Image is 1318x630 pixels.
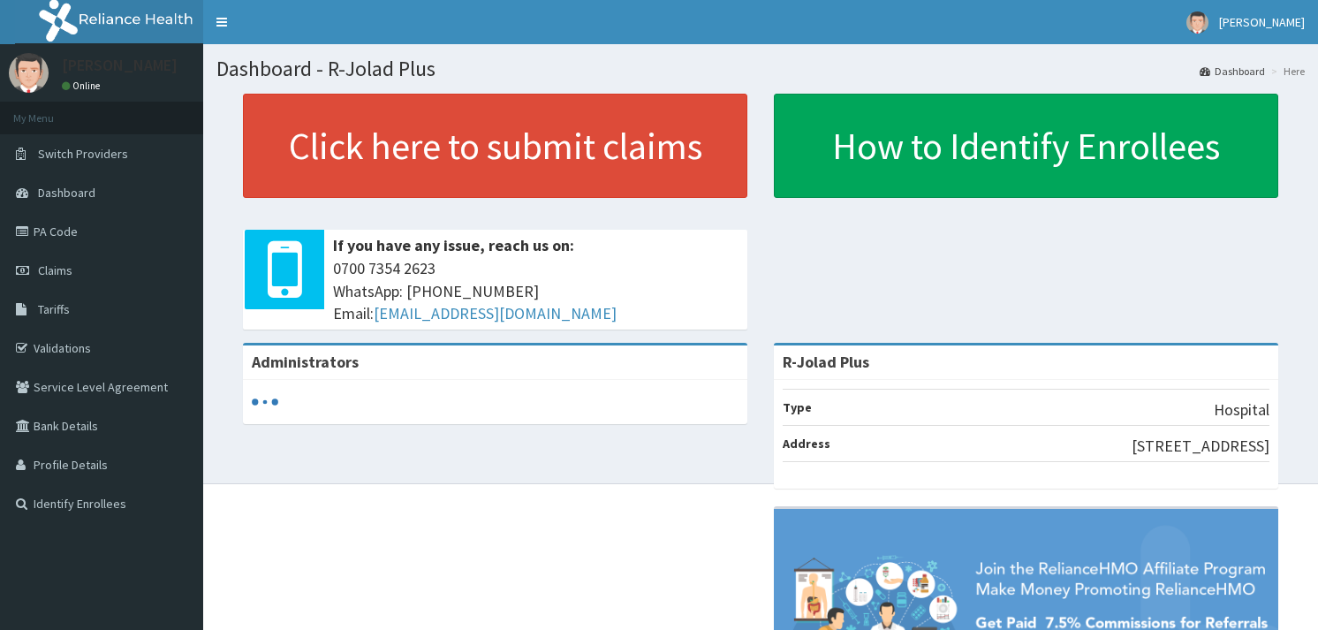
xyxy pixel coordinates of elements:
span: Switch Providers [38,146,128,162]
a: Click here to submit claims [243,94,747,198]
b: Address [783,436,830,452]
p: [STREET_ADDRESS] [1132,435,1269,458]
p: Hospital [1214,398,1269,421]
li: Here [1267,64,1305,79]
a: How to Identify Enrollees [774,94,1278,198]
a: Dashboard [1200,64,1265,79]
p: [PERSON_NAME] [62,57,178,73]
strong: R-Jolad Plus [783,352,869,372]
span: 0700 7354 2623 WhatsApp: [PHONE_NUMBER] Email: [333,257,739,325]
a: Online [62,80,104,92]
span: Tariffs [38,301,70,317]
img: User Image [9,53,49,93]
b: Type [783,399,812,415]
span: [PERSON_NAME] [1219,14,1305,30]
span: Dashboard [38,185,95,201]
svg: audio-loading [252,389,278,415]
img: User Image [1186,11,1208,34]
h1: Dashboard - R-Jolad Plus [216,57,1305,80]
span: Claims [38,262,72,278]
b: Administrators [252,352,359,372]
b: If you have any issue, reach us on: [333,235,574,255]
a: [EMAIL_ADDRESS][DOMAIN_NAME] [374,303,617,323]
